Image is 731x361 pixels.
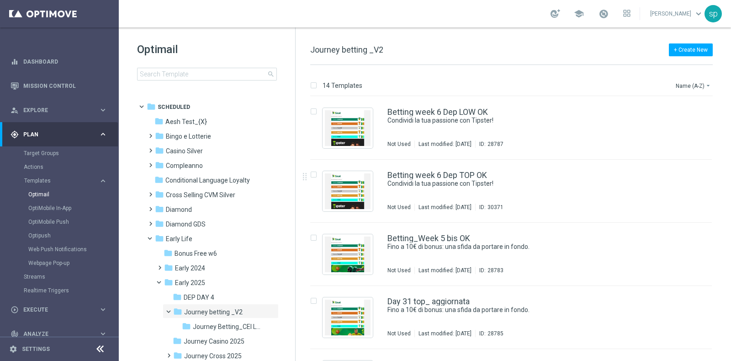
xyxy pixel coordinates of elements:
[475,267,503,274] div: ID:
[11,330,19,338] i: track_changes
[137,68,277,81] input: Search Template
[387,204,411,211] div: Not Used
[24,284,118,297] div: Realtime Triggers
[137,42,277,57] h1: Optimail
[487,140,503,148] div: 28787
[475,204,503,211] div: ID:
[158,103,190,111] span: Scheduled
[10,107,108,114] button: person_search Explore keyboard_arrow_right
[310,45,383,54] span: Journey betting _V2
[23,307,99,313] span: Execute
[173,292,182,302] i: folder
[10,58,108,65] button: equalizer Dashboard
[23,74,107,98] a: Mission Control
[23,108,99,113] span: Explore
[24,270,118,284] div: Streams
[28,191,95,198] a: Optimail
[649,7,705,21] a: [PERSON_NAME]keyboard_arrow_down
[22,346,50,352] a: Settings
[267,70,275,78] span: search
[24,273,95,280] a: Streams
[301,223,729,286] div: Press SPACE to select this row.
[155,219,164,228] i: folder
[99,177,107,185] i: keyboard_arrow_right
[325,300,371,335] img: 28785.jpeg
[11,130,99,139] div: Plan
[147,102,156,111] i: folder
[28,218,95,226] a: OptiMobile Push
[387,116,673,125] div: Condividi la tua passione con Tipster!
[164,263,173,272] i: folder
[705,5,722,22] div: sp
[11,306,19,314] i: play_circle_outline
[23,49,107,74] a: Dashboard
[182,322,191,331] i: folder
[173,336,182,345] i: folder
[387,242,652,251] a: Fino a 10€ di bonus: una sfida da portare in fondo.
[9,345,17,353] i: settings
[10,82,108,90] button: Mission Control
[155,161,164,170] i: folder
[155,205,164,214] i: folder
[155,190,164,199] i: folder
[28,201,118,215] div: OptiMobile In-App
[10,330,108,338] button: track_changes Analyze keyboard_arrow_right
[669,43,713,56] button: + Create New
[24,178,90,183] span: Templates
[11,130,19,139] i: gps_fixed
[415,204,475,211] div: Last modified: [DATE]
[28,246,95,253] a: Web Push Notifications
[155,146,164,155] i: folder
[694,9,704,19] span: keyboard_arrow_down
[574,9,584,19] span: school
[166,205,192,214] span: Diamond
[301,160,729,223] div: Press SPACE to select this row.
[166,132,211,140] span: Bingo e Lotterie
[166,235,192,243] span: Early Life
[325,237,371,272] img: 28783.jpeg
[24,177,108,184] button: Templates keyboard_arrow_right
[387,116,652,125] a: Condividi la tua passione con Tipster!
[415,140,475,148] div: Last modified: [DATE]
[28,205,95,212] a: OptiMobile In-App
[387,179,652,188] a: Condividi la tua passione con Tipster!
[24,146,118,160] div: Target Groups
[487,204,503,211] div: 30371
[166,147,203,155] span: Casino Silver
[99,329,107,338] i: keyboard_arrow_right
[23,331,99,337] span: Analyze
[387,108,488,116] a: Betting week 6 Dep LOW OK
[28,259,95,267] a: Webpage Pop-up
[99,130,107,139] i: keyboard_arrow_right
[10,131,108,138] div: gps_fixed Plan keyboard_arrow_right
[154,175,164,184] i: folder
[23,132,99,137] span: Plan
[24,174,118,270] div: Templates
[387,234,470,242] a: Betting_Week 5 bis OK
[415,267,475,274] div: Last modified: [DATE]
[155,234,164,243] i: folder
[184,337,244,345] span: Journey Casino 2025
[24,287,95,294] a: Realtime Triggers
[11,58,19,66] i: equalizer
[387,140,411,148] div: Not Used
[165,118,207,126] span: Aesh Test_{X}
[301,286,729,349] div: Press SPACE to select this row.
[11,306,99,314] div: Execute
[173,351,182,360] i: folder
[301,97,729,160] div: Press SPACE to select this row.
[28,215,118,229] div: OptiMobile Push
[24,160,118,174] div: Actions
[28,242,118,256] div: Web Push Notifications
[24,178,99,183] div: Templates
[24,150,95,157] a: Target Groups
[28,256,118,270] div: Webpage Pop-up
[11,106,99,114] div: Explore
[10,306,108,313] div: play_circle_outline Execute keyboard_arrow_right
[415,330,475,337] div: Last modified: [DATE]
[99,305,107,314] i: keyboard_arrow_right
[387,267,411,274] div: Not Used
